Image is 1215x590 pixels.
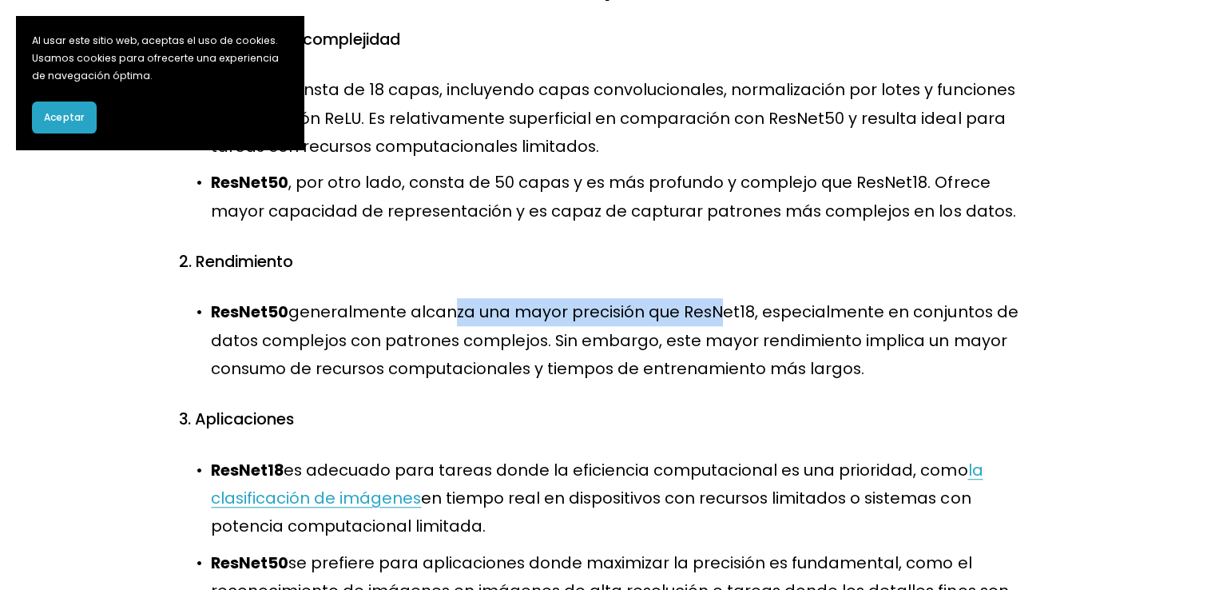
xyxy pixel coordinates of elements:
[211,301,1022,380] font: generalmente alcanza una mayor precisión que ResNet18, especialmente en conjuntos de datos comple...
[211,459,983,509] a: la clasificación de imágenes
[211,171,1015,221] font: , por otro lado, consta de 50 capas y es más profundo y complejo que ResNet18. Ofrece mayor capac...
[211,301,288,323] font: ResNet50
[211,171,288,193] font: ResNet50
[211,552,288,574] font: ResNet50
[211,487,975,537] font: en tiempo real en dispositivos con recursos limitados o sistemas con potencia computacional limit...
[179,250,293,273] font: 2. Rendimiento
[32,34,281,82] font: Al usar este sitio web, aceptas el uso de cookies. Usamos cookies para ofrecerte una experiencia ...
[179,408,294,430] font: 3. Aplicaciones
[284,459,967,481] font: es adecuado para tareas donde la eficiencia computacional es una prioridad, como
[44,110,85,124] font: Aceptar
[211,78,1018,157] font: consta de 18 capas, incluyendo capas convolucionales, normalización por lotes y funciones de acti...
[32,102,97,134] button: Aceptar
[211,459,284,481] font: ResNet18
[16,16,304,149] section: Banner de cookies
